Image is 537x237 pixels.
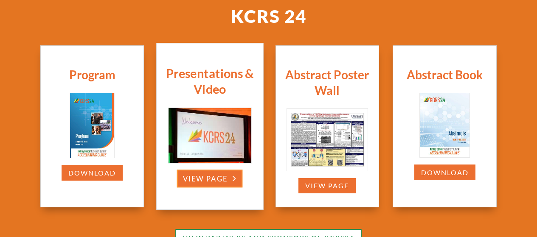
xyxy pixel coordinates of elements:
[169,108,251,163] img: ready 1
[67,7,471,29] h2: KCRS 24
[61,164,124,181] a: Download
[413,164,476,181] a: Download
[420,93,470,157] img: Abstracts Book 2024 Cover
[70,93,114,158] img: KCRS 24 Program cover
[287,165,368,172] a: KCRS21 Program Cover
[399,67,490,86] h2: Abstract Book
[70,152,115,159] a: KCRS21 Program Cover
[168,157,251,165] a: Presentations & Slides cover
[47,67,138,86] h2: Program
[177,170,243,187] a: view page
[166,66,254,97] span: Presentations & Video
[287,109,367,170] img: KCRS23 poster cover image
[298,177,357,195] a: View Page
[282,67,373,102] h2: Abstract Poster Wall
[419,151,470,159] a: KCRS21 Program Cover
